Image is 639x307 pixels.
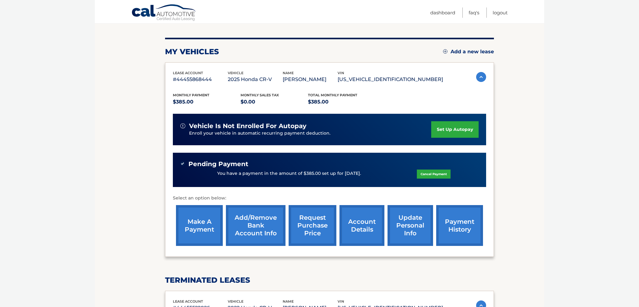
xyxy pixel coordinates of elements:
span: Total Monthly Payment [308,93,357,97]
span: lease account [173,299,203,304]
a: set up autopay [431,121,479,138]
span: name [283,71,294,75]
span: name [283,299,294,304]
span: vehicle is not enrolled for autopay [189,122,306,130]
p: Enroll your vehicle in automatic recurring payment deduction. [189,130,431,137]
img: alert-white.svg [180,123,185,128]
p: $385.00 [308,98,376,106]
a: Cal Automotive [131,4,197,22]
p: $0.00 [241,98,308,106]
a: Cancel Payment [417,170,451,179]
a: Add/Remove bank account info [226,205,285,246]
p: You have a payment in the amount of $385.00 set up for [DATE]. [217,170,361,177]
span: lease account [173,71,203,75]
a: make a payment [176,205,223,246]
a: update personal info [388,205,433,246]
a: Dashboard [430,7,455,18]
img: check-green.svg [180,161,185,166]
span: Monthly Payment [173,93,209,97]
span: vin [338,299,344,304]
span: vehicle [228,71,243,75]
span: Monthly sales Tax [241,93,279,97]
p: [PERSON_NAME] [283,75,338,84]
a: payment history [436,205,483,246]
span: vehicle [228,299,243,304]
p: $385.00 [173,98,241,106]
p: 2025 Honda CR-V [228,75,283,84]
p: Select an option below: [173,194,486,202]
h2: my vehicles [165,47,219,56]
a: account details [339,205,384,246]
p: [US_VEHICLE_IDENTIFICATION_NUMBER] [338,75,443,84]
a: Logout [493,7,508,18]
a: request purchase price [289,205,336,246]
a: FAQ's [469,7,479,18]
img: accordion-active.svg [476,72,486,82]
img: add.svg [443,49,447,54]
p: #44455868444 [173,75,228,84]
span: vin [338,71,344,75]
a: Add a new lease [443,49,494,55]
span: Pending Payment [188,160,248,168]
h2: terminated leases [165,276,494,285]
